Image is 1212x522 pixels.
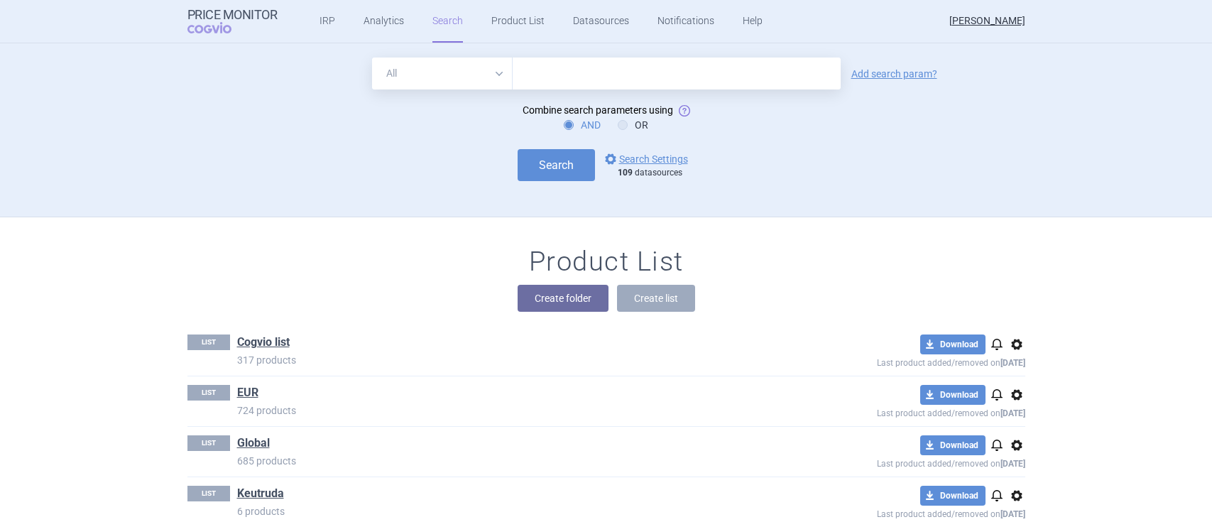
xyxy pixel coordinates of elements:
p: Last product added/removed on [774,506,1025,519]
div: datasources [618,168,695,179]
h1: Global [237,435,270,454]
a: Keutruda [237,486,284,501]
strong: Price Monitor [187,8,278,22]
p: Last product added/removed on [774,455,1025,469]
p: 6 products [237,504,774,518]
a: EUR [237,385,258,401]
button: Download [920,335,986,354]
strong: [DATE] [1000,408,1025,418]
p: 317 products [237,353,774,367]
p: 724 products [237,403,774,418]
p: 685 products [237,454,774,468]
button: Download [920,486,986,506]
a: Global [237,435,270,451]
h1: Cogvio list [237,335,290,353]
p: Last product added/removed on [774,354,1025,368]
span: COGVIO [187,22,251,33]
strong: [DATE] [1000,459,1025,469]
p: Last product added/removed on [774,405,1025,418]
a: Search Settings [602,151,688,168]
h1: Keutruda [237,486,284,504]
h1: Product List [529,246,684,278]
button: Create folder [518,285,608,312]
label: OR [618,118,648,132]
strong: 109 [618,168,633,178]
a: Cogvio list [237,335,290,350]
button: Search [518,149,595,181]
a: Add search param? [851,69,937,79]
p: LIST [187,385,230,401]
p: LIST [187,435,230,451]
button: Download [920,385,986,405]
button: Create list [617,285,695,312]
p: LIST [187,486,230,501]
h1: EUR [237,385,258,403]
a: Price MonitorCOGVIO [187,8,278,35]
button: Download [920,435,986,455]
strong: [DATE] [1000,358,1025,368]
p: LIST [187,335,230,350]
label: AND [564,118,601,132]
span: Combine search parameters using [523,104,673,116]
strong: [DATE] [1000,509,1025,519]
